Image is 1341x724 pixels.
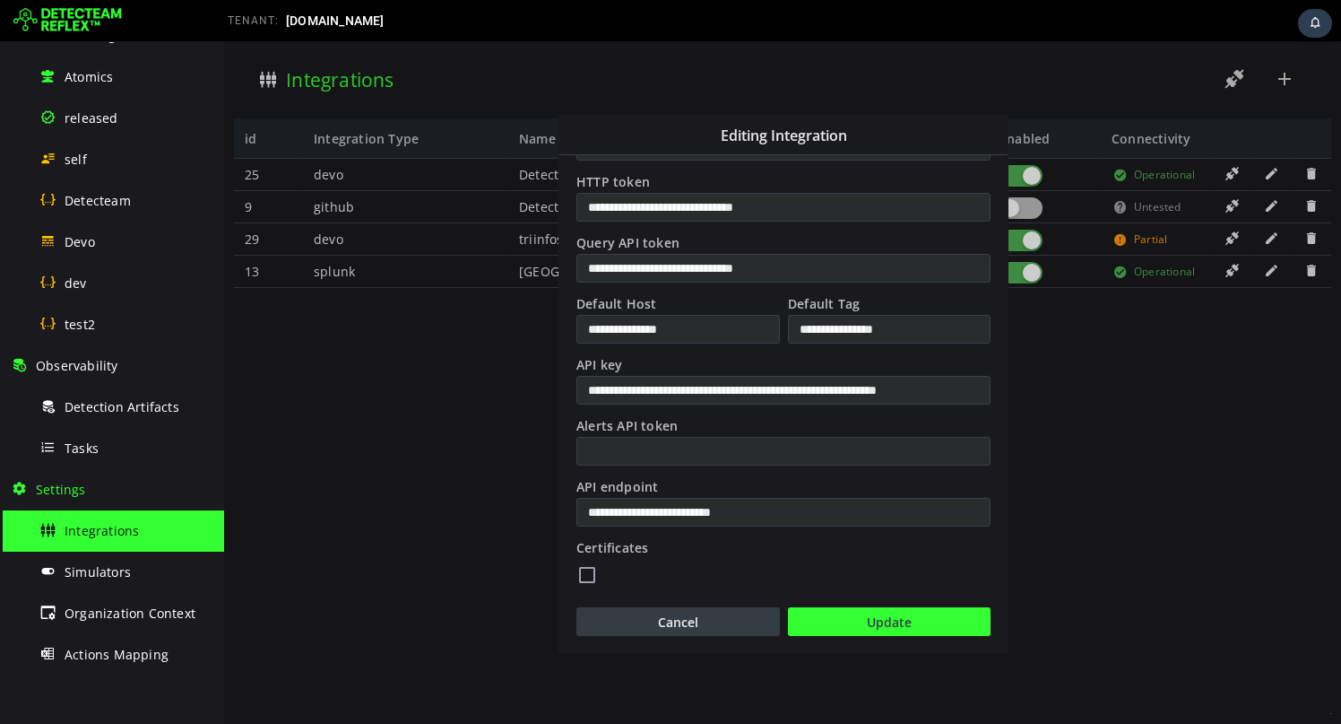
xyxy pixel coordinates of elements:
span: Devo [65,233,95,250]
span: Simulators [65,563,131,580]
div: Task Notifications [1298,9,1332,38]
label: Query API token [350,190,768,210]
span: Detecteam [65,192,131,209]
label: HTTP token [350,129,768,149]
span: Detection Artifacts [65,398,179,415]
label: Alerts API token [350,373,768,393]
div: Add a new Integration [334,73,784,613]
button: Cancel [352,566,556,595]
span: Settings [36,481,86,498]
span: Actions Mapping [65,646,169,663]
button: Certificates [352,519,374,547]
span: dev [65,275,87,292]
button: Update [564,566,766,595]
span: Observability [36,357,118,374]
span: self [65,151,87,168]
label: API endpoint [350,434,768,454]
span: [DOMAIN_NAME] [286,13,385,28]
span: test2 [65,316,95,333]
span: Integrations [65,522,139,539]
span: TENANT: [228,14,279,27]
label: Default Tag [562,251,768,271]
label: Certificates [350,495,768,515]
span: Organization Context [65,605,195,622]
span: Tasks [65,440,99,457]
label: Default Host [350,251,558,271]
span: released [65,109,118,126]
div: Editing Integration [335,74,783,113]
label: API key [350,312,768,332]
span: Atomics [65,68,113,85]
img: Detecteam logo [13,6,122,35]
